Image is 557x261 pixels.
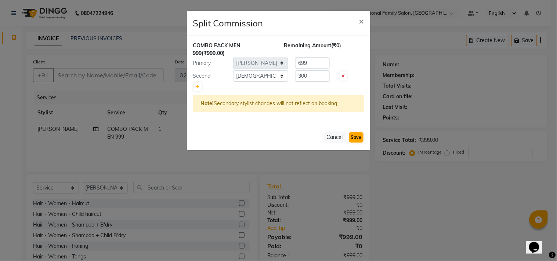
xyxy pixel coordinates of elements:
h4: Split Commission [193,16,263,30]
div: Second [188,72,233,80]
div: Primary [188,59,233,67]
span: COMBO PACK MEN 999 [193,42,241,56]
div: Secondary stylist changes will not reflect on booking [193,95,364,112]
button: Save [349,132,364,143]
button: Cancel [323,132,346,143]
button: Close [353,11,370,31]
span: × [359,15,364,26]
span: (₹0) [332,42,341,49]
span: (₹999.00) [202,50,225,56]
strong: Note! [201,100,214,107]
span: Remaining Amount [284,42,332,49]
iframe: chat widget [526,232,550,254]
